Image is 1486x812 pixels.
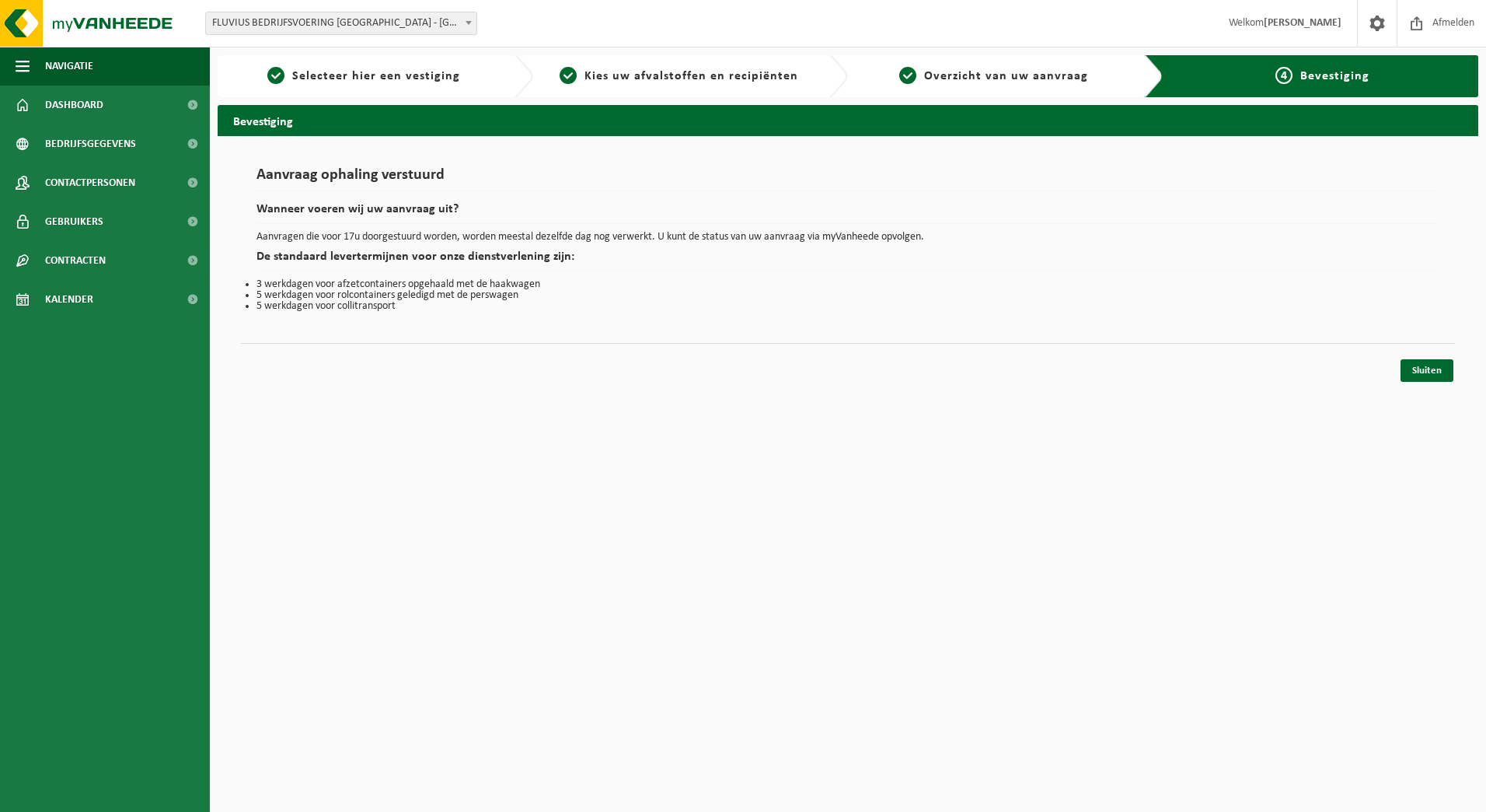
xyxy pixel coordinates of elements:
span: 4 [1275,67,1292,84]
a: 3Overzicht van uw aanvraag [856,67,1132,86]
span: Navigatie [45,47,93,86]
span: Bevestiging [1300,70,1369,82]
span: 3 [899,67,916,84]
span: FLUVIUS BEDRIJFSVOERING MECHELEN - MECHELEN [205,12,477,35]
h2: Bevestiging [218,105,1478,135]
span: Contactpersonen [45,163,135,202]
p: Aanvragen die voor 17u doorgestuurd worden, worden meestal dezelfde dag nog verwerkt. U kunt de s... [256,232,1439,243]
a: 1Selecteer hier een vestiging [225,67,502,86]
strong: [PERSON_NAME] [1264,17,1341,29]
span: 2 [560,67,577,84]
span: Gebruikers [45,202,103,241]
h2: De standaard levertermijnen voor onze dienstverlening zijn: [256,250,1439,271]
span: Selecteer hier een vestiging [292,70,460,82]
a: 2Kies uw afvalstoffen en recipiënten [541,67,818,86]
li: 3 werkdagen voor afzetcontainers opgehaald met de haakwagen [256,279,1439,290]
span: Overzicht van uw aanvraag [924,70,1088,82]
a: Sluiten [1401,359,1453,382]
h1: Aanvraag ophaling verstuurd [256,167,1439,191]
span: FLUVIUS BEDRIJFSVOERING MECHELEN - MECHELEN [206,12,476,34]
span: 1 [267,67,284,84]
span: Bedrijfsgegevens [45,124,136,163]
span: Kalender [45,280,93,319]
li: 5 werkdagen voor rolcontainers geledigd met de perswagen [256,290,1439,301]
h2: Wanneer voeren wij uw aanvraag uit? [256,203,1439,224]
span: Contracten [45,241,106,280]
li: 5 werkdagen voor collitransport [256,301,1439,312]
span: Kies uw afvalstoffen en recipiënten [584,70,798,82]
span: Dashboard [45,86,103,124]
